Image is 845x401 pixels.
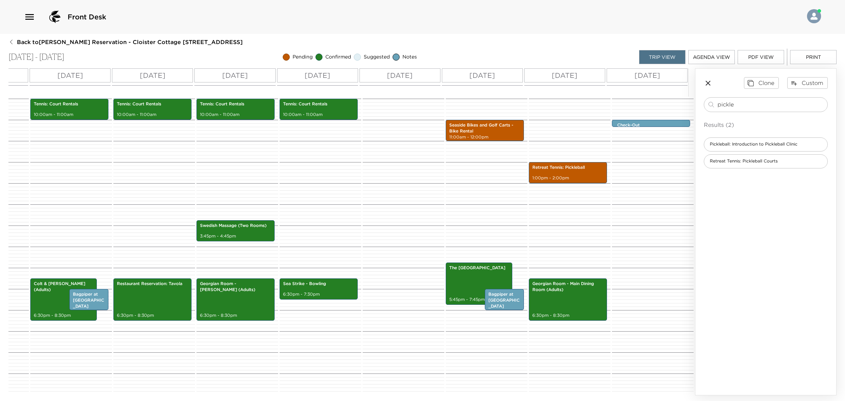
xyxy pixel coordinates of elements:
p: 10:00am - 11:00am [200,112,271,118]
p: [DATE] [469,70,495,81]
p: Restaurant Reservation: Tavola [117,281,188,287]
p: Tennis: Court Rentals [117,101,188,107]
div: Colt & [PERSON_NAME] (Adults)6:30pm - 8:30pm [30,278,97,321]
p: 10:00am - 11:00am [34,112,105,118]
button: Print [790,50,837,64]
p: Georgian Room - Main Dining Room (Adults) [532,281,603,293]
p: 6:30pm - 8:30pm [532,313,603,319]
button: [DATE] [524,68,605,82]
p: Retreat Tennis: Pickleball [532,165,603,171]
p: [DATE] [305,70,330,81]
button: [DATE] [277,68,358,82]
span: Retreat Tennis: Pickleball Courts [704,158,783,164]
button: [DATE] [442,68,523,82]
p: 1:00pm - 2:00pm [532,175,603,181]
div: Georgian Room - [PERSON_NAME] (Adults)6:30pm - 8:30pm [196,278,275,321]
p: [DATE] [552,70,577,81]
div: Tennis: Court Rentals10:00am - 11:00am [280,99,358,120]
img: User [807,9,821,23]
span: Back to [PERSON_NAME] Reservation - Cloister Cottage [STREET_ADDRESS] [17,38,243,46]
p: Tennis: Court Rentals [34,101,105,107]
p: 11:00am - 12:00pm [449,134,520,140]
div: The [GEOGRAPHIC_DATA]5:45pm - 7:45pm [446,263,512,305]
span: Confirmed [325,54,351,61]
p: Sea Strike - Bowling [283,281,354,287]
button: [DATE] [607,68,688,82]
p: Swedish Massage (Two Rooms) [200,223,271,229]
div: Tennis: Court Rentals10:00am - 11:00am [113,99,192,120]
p: 10:00am - 11:00am [283,112,354,118]
p: [DATE] [387,70,413,81]
p: Colt & [PERSON_NAME] (Adults) [34,281,93,293]
button: [DATE] [30,68,111,82]
button: Clone [744,77,779,88]
p: Seaside Bikes and Golf Carts - Bike Rental [449,122,520,134]
button: Custom [787,77,828,88]
div: Retreat Tennis: Pickleball Courts [704,154,828,168]
span: Front Desk [68,12,106,22]
button: Agenda View [688,50,735,64]
button: [DATE] [359,68,440,82]
p: 6:30pm - 8:30pm [34,313,93,319]
p: [DATE] [57,70,83,81]
div: Tennis: Court Rentals10:00am - 11:00am [196,99,275,120]
p: Georgian Room - [PERSON_NAME] (Adults) [200,281,271,293]
div: Swedish Massage (Two Rooms)3:45pm - 4:45pm [196,220,275,241]
p: Tennis: Court Rentals [283,101,354,107]
p: Results (2) [704,121,828,129]
p: [DATE] - [DATE] [8,52,64,62]
span: Pending [293,54,313,61]
div: Retreat Tennis: Pickleball1:00pm - 2:00pm [529,162,607,183]
div: Restaurant Reservation: Tavola6:30pm - 8:30pm [113,278,192,321]
input: Search for activities [718,100,825,109]
div: Check-Out [612,120,690,127]
p: Tennis: Court Rentals [200,101,271,107]
p: [DATE] [634,70,660,81]
p: [DATE] [222,70,248,81]
p: Check-Out [617,122,688,128]
img: logo [46,8,63,25]
button: Back to[PERSON_NAME] Reservation - Cloister Cottage [STREET_ADDRESS] [8,38,243,46]
button: PDF View [738,50,784,64]
button: [DATE] [194,68,275,82]
button: [DATE] [112,68,193,82]
p: 10:00am - 11:00am [117,112,188,118]
button: Trip View [639,50,686,64]
p: 6:30pm - 8:30pm [200,313,271,319]
span: Notes [402,54,417,61]
div: Pickleball: Introduction to Pickleball Clinic [704,137,828,152]
span: Pickleball: Introduction to Pickleball Clinic [704,141,803,147]
p: Bagpiper at [GEOGRAPHIC_DATA] [73,291,105,309]
div: Bagpiper at [GEOGRAPHIC_DATA]7:00pm - 8:00pm [485,289,524,310]
p: 5:45pm - 7:45pm [449,297,509,303]
div: Bagpiper at [GEOGRAPHIC_DATA]7:00pm - 8:00pm [69,289,108,310]
div: Sea Strike - Bowling6:30pm - 7:30pm [280,278,358,300]
div: Georgian Room - Main Dining Room (Adults)6:30pm - 8:30pm [529,278,607,321]
p: The [GEOGRAPHIC_DATA] [449,265,509,271]
div: Tennis: Court Rentals10:00am - 11:00am [30,99,108,120]
p: 3:45pm - 4:45pm [200,233,271,239]
p: 6:30pm - 7:30pm [283,291,354,297]
p: Bagpiper at [GEOGRAPHIC_DATA] [488,291,520,309]
p: [DATE] [140,70,165,81]
p: 7:00pm - 8:00pm [488,309,520,321]
p: 7:00pm - 8:00pm [73,309,105,321]
div: Seaside Bikes and Golf Carts - Bike Rental11:00am - 12:00pm [446,120,524,141]
span: Suggested [364,54,390,61]
p: 6:30pm - 8:30pm [117,313,188,319]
